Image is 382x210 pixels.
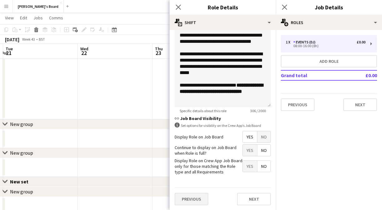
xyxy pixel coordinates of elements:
[175,193,208,205] button: Previous
[154,49,163,57] span: 23
[5,49,13,57] span: 21
[243,161,257,172] span: Yes
[10,150,33,156] div: New group
[175,116,271,121] h3: Job Board Visibility
[5,15,14,21] span: View
[243,131,257,142] span: Yes
[47,14,66,22] a: Comms
[17,14,30,22] a: Edit
[80,46,88,52] span: Wed
[175,134,223,140] label: Display Role on Job Board
[286,44,365,47] div: 08:00-16:00 (8h)
[243,145,257,156] span: Yes
[170,15,276,30] div: Shift
[276,3,382,11] h3: Job Details
[293,40,318,44] div: Events (DJ)
[281,55,377,67] button: Add role
[276,15,382,30] div: Roles
[343,98,377,111] button: Next
[175,145,242,156] label: Continue to display on Job Board when Role is full?
[357,40,365,44] div: £0.00
[6,46,13,52] span: Tue
[257,145,270,156] span: No
[33,15,43,21] span: Jobs
[79,49,88,57] span: 22
[2,14,16,22] a: View
[5,36,19,42] div: [DATE]
[170,3,276,11] h3: Role Details
[175,108,231,113] span: Specific details about this role
[281,70,347,80] td: Grand total
[175,158,242,175] label: Display Role on Crew App Job Board only for those matching the Role type and all Requirements
[281,98,315,111] button: Previous
[347,70,377,80] td: £0.00
[31,14,45,22] a: Jobs
[10,121,33,127] div: New group
[20,15,27,21] span: Edit
[286,40,293,44] div: 1 x
[10,178,33,185] div: New set
[257,131,270,142] span: No
[39,37,45,42] div: BST
[245,108,271,113] span: 306 / 2000
[257,161,270,172] span: No
[10,188,33,195] div: New group
[175,122,271,128] div: Set options for visibility on the Crew App’s Job Board
[49,15,63,21] span: Comms
[155,46,163,52] span: Thu
[21,37,36,42] span: Week 43
[13,0,64,12] button: [PERSON_NAME]'s Board
[237,193,271,205] button: Next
